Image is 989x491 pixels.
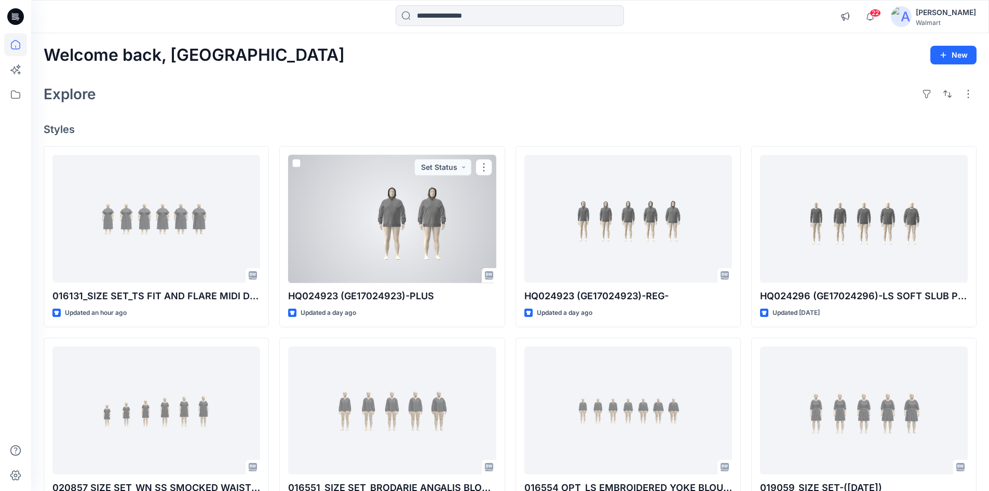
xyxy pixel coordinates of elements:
[52,289,260,303] p: 016131_SIZE SET_TS FIT AND FLARE MIDI DRESS
[930,46,977,64] button: New
[760,155,968,283] a: HQ024296 (GE17024296)-LS SOFT SLUB POCKET CREW-REG
[524,155,732,283] a: HQ024923 (GE17024923)-REG-
[52,347,260,475] a: 020857_SIZE SET_WN SS SMOCKED WAIST DR
[760,289,968,303] p: HQ024296 (GE17024296)-LS SOFT SLUB POCKET CREW-REG
[524,289,732,303] p: HQ024923 (GE17024923)-REG-
[760,347,968,475] a: 019059_SIZE SET-(26-07-25)
[65,308,127,319] p: Updated an hour ago
[524,347,732,475] a: 016554 OPT_LS EMBROIDERED YOKE BLOUSE 01-08-2025
[44,86,96,102] h2: Explore
[891,6,912,27] img: avatar
[537,308,592,319] p: Updated a day ago
[301,308,356,319] p: Updated a day ago
[870,9,881,17] span: 22
[288,289,496,303] p: HQ024923 (GE17024923)-PLUS
[288,155,496,283] a: HQ024923 (GE17024923)-PLUS
[288,347,496,475] a: 016551_SIZE SET_BRODARIE ANGALIS BLOUSE-14-08-2025
[44,123,977,136] h4: Styles
[916,6,976,19] div: [PERSON_NAME]
[916,19,976,26] div: Walmart
[52,155,260,283] a: 016131_SIZE SET_TS FIT AND FLARE MIDI DRESS
[773,308,820,319] p: Updated [DATE]
[44,46,345,65] h2: Welcome back, [GEOGRAPHIC_DATA]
